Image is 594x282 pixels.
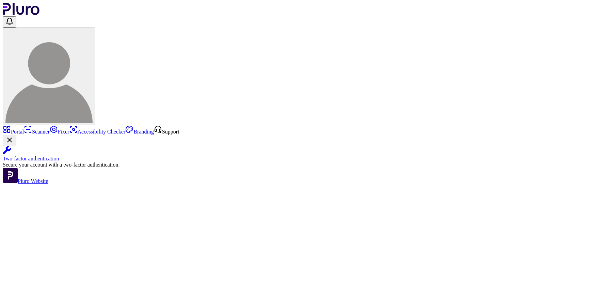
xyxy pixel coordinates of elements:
a: Two-factor authentication [3,146,591,162]
div: Secure your account with a two-factor authentication. [3,162,591,168]
a: Open Support screen [154,129,179,135]
img: User avatar [5,36,93,123]
button: Open notifications, you have undefined new notifications [3,16,16,28]
div: Two-factor authentication [3,156,591,162]
a: Open Pluro Website [3,178,48,184]
a: Accessibility Checker [69,129,126,135]
button: Close Two-factor authentication notification [3,135,16,146]
a: Fixer [50,129,69,135]
a: Scanner [24,129,50,135]
a: Portal [3,129,24,135]
a: Branding [125,129,154,135]
a: Logo [3,10,40,16]
aside: Sidebar menu [3,125,591,184]
button: User avatar [3,28,95,125]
